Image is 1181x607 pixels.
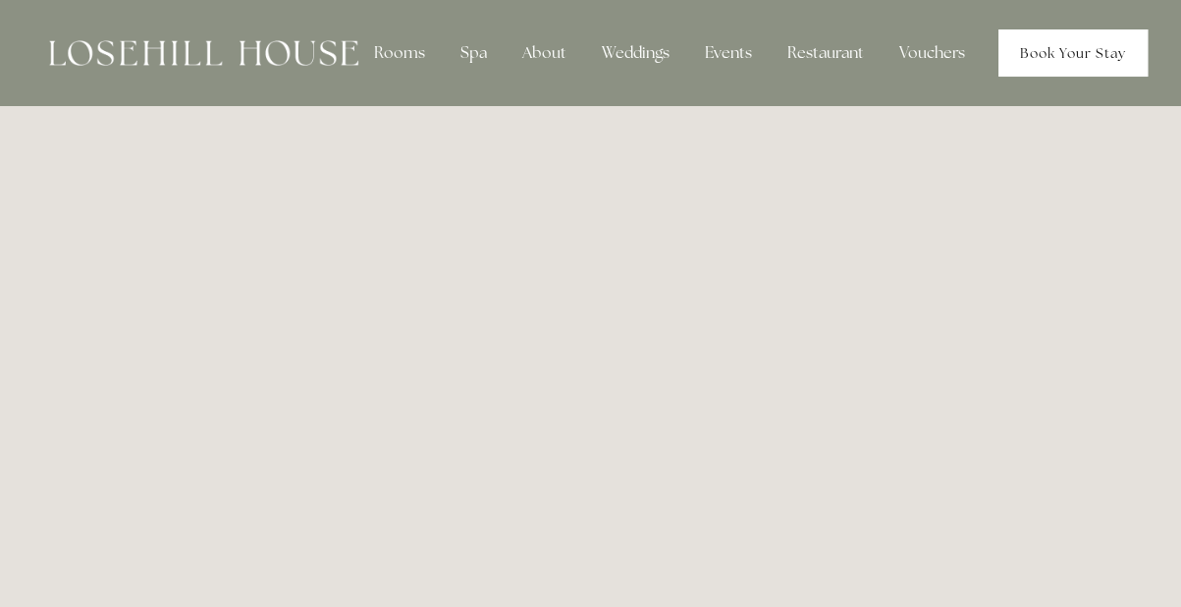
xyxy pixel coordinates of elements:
div: Events [689,33,768,73]
img: Losehill House [49,40,358,66]
a: Vouchers [884,33,981,73]
div: Rooms [358,33,441,73]
div: Restaurant [772,33,880,73]
div: Spa [445,33,503,73]
a: Book Your Stay [998,29,1148,77]
div: Weddings [586,33,685,73]
div: About [507,33,582,73]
